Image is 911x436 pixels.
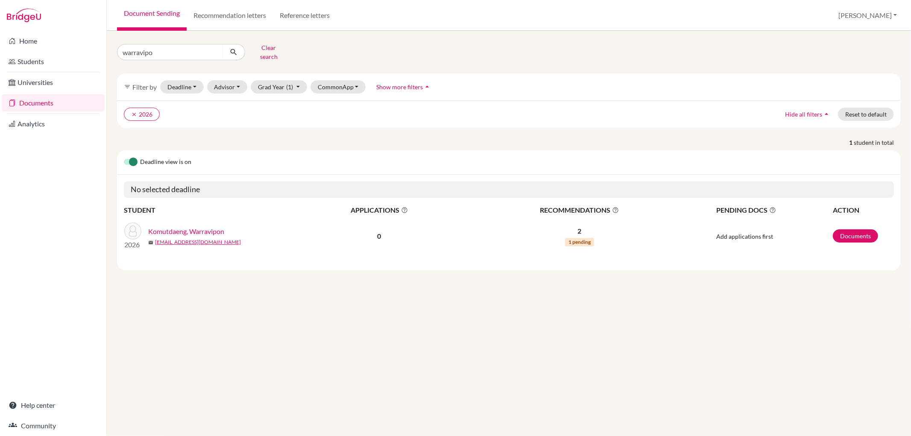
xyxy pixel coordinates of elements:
[2,32,105,50] a: Home
[140,157,191,167] span: Deadline view is on
[207,80,248,94] button: Advisor
[131,111,137,117] i: clear
[369,80,439,94] button: Show more filtersarrow_drop_up
[311,80,366,94] button: CommonApp
[7,9,41,22] img: Bridge-U
[835,7,901,23] button: [PERSON_NAME]
[838,108,894,121] button: Reset to default
[423,82,431,91] i: arrow_drop_up
[2,74,105,91] a: Universities
[716,205,832,215] span: PENDING DOCS
[2,115,105,132] a: Analytics
[2,397,105,414] a: Help center
[148,240,153,245] span: mail
[854,138,901,147] span: student in total
[832,205,894,216] th: ACTION
[148,226,224,237] a: Komutdaeng, Warravipon
[245,41,293,63] button: Clear search
[295,205,463,215] span: APPLICATIONS
[849,138,854,147] strong: 1
[124,83,131,90] i: filter_list
[155,238,241,246] a: [EMAIL_ADDRESS][DOMAIN_NAME]
[2,94,105,111] a: Documents
[286,83,293,91] span: (1)
[124,181,894,198] h5: No selected deadline
[376,83,423,91] span: Show more filters
[124,240,141,250] p: 2026
[2,417,105,434] a: Community
[778,108,838,121] button: Hide all filtersarrow_drop_up
[124,108,160,121] button: clear2026
[833,229,878,243] a: Documents
[377,232,381,240] b: 0
[124,205,295,216] th: STUDENT
[464,226,695,236] p: 2
[124,222,141,240] img: Komutdaeng, Warravipon
[716,233,773,240] span: Add applications first
[117,44,223,60] input: Find student by name...
[785,111,822,118] span: Hide all filters
[2,53,105,70] a: Students
[132,83,157,91] span: Filter by
[251,80,307,94] button: Grad Year(1)
[565,238,594,246] span: 1 pending
[464,205,695,215] span: RECOMMENDATIONS
[822,110,831,118] i: arrow_drop_up
[160,80,204,94] button: Deadline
